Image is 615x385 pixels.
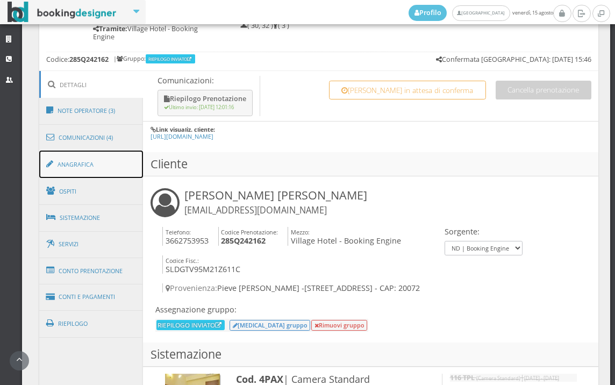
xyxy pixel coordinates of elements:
[39,71,144,98] a: Dettagli
[156,125,215,133] b: Link visualiz. cliente:
[39,310,144,338] a: Riepilogo
[46,55,109,63] h5: Codice:
[445,227,523,236] h4: Sorgente:
[450,374,577,382] h5: |
[240,22,289,30] h5: ( 30, 32 ) ( 3 )
[524,375,559,382] small: [DATE] - [DATE]
[143,152,598,176] h3: Cliente
[113,55,196,62] h6: | Gruppo:
[151,132,213,140] a: [URL][DOMAIN_NAME]
[39,204,144,232] a: Sistemazione
[288,227,401,246] h4: Village Hotel - Booking Engine
[155,305,368,314] h4: Assegnazione gruppo:
[93,24,127,33] b: Tramite:
[148,56,194,62] a: RIEPILOGO INVIATO
[375,283,420,293] span: - CAP: 20072
[436,55,591,63] h5: Confermata [GEOGRAPHIC_DATA]: [DATE] 15:46
[452,5,510,21] a: [GEOGRAPHIC_DATA]
[476,375,520,382] small: (Camera Standard)
[158,320,223,329] a: RIEPILOGO INVIATO
[162,283,442,293] h4: Pieve [PERSON_NAME] -
[39,283,144,311] a: Conti e Pagamenti
[39,151,144,179] a: Anagrafica
[166,256,199,265] small: Codice Fisc.:
[496,81,591,99] button: Cancella prenotazione
[166,283,217,293] span: Provenienza:
[184,204,327,216] small: [EMAIL_ADDRESS][DOMAIN_NAME]
[329,81,486,99] button: [PERSON_NAME] in attesa di conferma
[409,5,447,21] a: Profilo
[158,90,253,116] button: Riepilogo Prenotazione Ultimo invio: [DATE] 12:01:16
[221,228,278,236] small: Codice Prenotazione:
[8,2,117,23] img: BookingDesigner.com
[39,257,144,285] a: Conto Prenotazione
[304,283,373,293] span: [STREET_ADDRESS]
[311,320,367,331] button: Rimuovi gruppo
[39,124,144,152] a: Comunicazioni (4)
[162,227,209,246] h4: 3662753953
[39,97,144,125] a: Note Operatore (3)
[450,373,475,382] b: 116 TPL
[184,188,367,216] h3: [PERSON_NAME] [PERSON_NAME]
[230,320,310,331] button: [MEDICAL_DATA] gruppo
[166,228,191,236] small: Telefono:
[162,255,240,274] h4: SLDGTV95M21Z611C
[221,236,266,246] b: 285Q242162
[158,76,255,85] p: Comunicazioni:
[143,343,598,367] h3: Sistemazione
[93,25,204,41] h5: Village Hotel - Booking Engine
[39,177,144,205] a: Ospiti
[291,228,310,236] small: Mezzo:
[39,231,144,258] a: Servizi
[409,5,553,21] span: venerdì, 15 agosto
[69,55,109,64] b: 285Q242162
[164,104,234,111] small: Ultimo invio: [DATE] 12:01:16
